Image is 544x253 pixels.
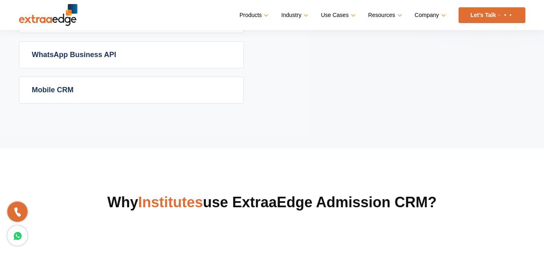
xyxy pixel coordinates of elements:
a: Mobile CRM [19,77,243,103]
a: Resources [368,9,401,21]
span: Institutes [138,194,203,210]
a: WhatsApp Business API [19,42,243,68]
a: Company [415,9,444,21]
a: Products [239,9,267,21]
a: Let’s Talk [459,7,525,23]
a: Use Cases [321,9,354,21]
a: Industry [281,9,307,21]
h2: Why use ExtraaEdge Admission CRM? [19,193,525,232]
